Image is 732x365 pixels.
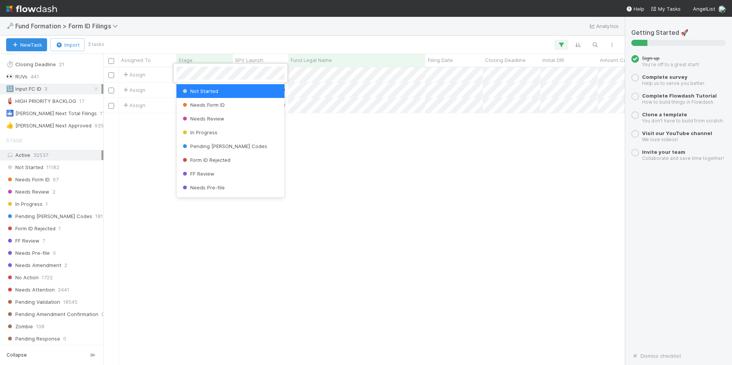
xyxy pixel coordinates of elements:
span: Needs Pre-file [181,184,225,191]
span: Needs Form ID [181,102,225,108]
span: Form ID Rejected [181,157,230,163]
span: FF Review [181,171,214,177]
span: In Progress [181,129,217,135]
span: Pending [PERSON_NAME] Codes [181,143,267,149]
span: Needs Review [181,116,224,122]
span: Not Started [181,88,218,94]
